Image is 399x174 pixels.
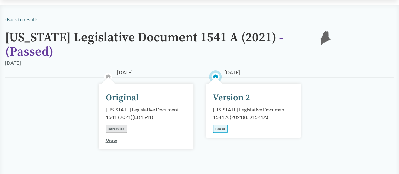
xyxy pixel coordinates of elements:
h1: [US_STATE] Legislative Document 1541 A (2021) [5,31,308,59]
div: [US_STATE] Legislative Document 1541 (2021) ( LD1541 ) [106,106,186,121]
div: Version 2 [213,91,250,105]
div: Original [106,91,139,105]
div: Passed [213,125,228,133]
span: - ( Passed ) [5,30,283,60]
div: [DATE] [5,59,21,67]
span: [DATE] [224,69,240,76]
a: View [106,137,117,143]
div: Introduced [106,125,127,133]
div: [US_STATE] Legislative Document 1541 A (2021) ( LD1541A ) [213,106,294,121]
a: ‹Back to results [5,16,38,22]
span: [DATE] [117,69,133,76]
